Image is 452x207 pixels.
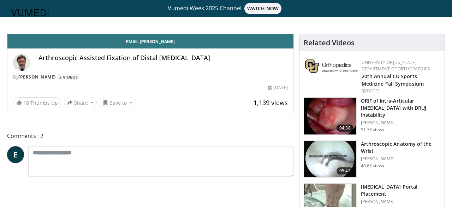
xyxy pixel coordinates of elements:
[337,167,353,174] span: 05:43
[23,99,29,106] span: 18
[337,125,353,132] span: 04:38
[361,140,440,155] h3: Arthroscopic Anatomy of the Wrist
[304,39,355,47] h4: Related Videos
[7,34,293,48] a: Email [PERSON_NAME]
[361,199,440,205] p: [PERSON_NAME]
[38,54,288,62] h4: Arthroscopic Assisted Fixation of Distal [MEDICAL_DATA]
[361,156,440,162] p: [PERSON_NAME]
[64,97,97,108] button: Share
[13,97,61,108] a: 18 Thumbs Up
[361,127,384,133] p: 51.7K views
[268,85,287,91] div: [DATE]
[100,97,136,108] button: Save to
[13,54,30,71] img: Avatar
[305,59,358,73] img: 355603a8-37da-49b6-856f-e00d7e9307d3.png.150x105_q85_autocrop_double_scale_upscale_version-0.2.png
[361,183,440,197] h3: [MEDICAL_DATA] Portal Placement
[18,74,56,80] a: [PERSON_NAME]
[304,140,440,178] a: 05:43 Arthroscopic Anatomy of the Wrist [PERSON_NAME] 40.6K views
[7,146,24,163] a: E
[361,97,440,119] h3: ORIF of Intra-Articular [MEDICAL_DATA] with DRUJ Instability
[7,131,294,140] span: Comments 2
[362,59,430,72] a: University of [US_STATE] Department of Orthopaedics
[11,9,49,16] img: VuMedi Logo
[304,98,356,134] img: f205fea7-5dbf-4452-aea8-dd2b960063ad.150x105_q85_crop-smart_upscale.jpg
[361,163,384,169] p: 40.6K views
[13,74,288,80] div: By
[57,74,80,80] a: 2 Videos
[362,88,439,94] div: [DATE]
[304,97,440,135] a: 04:38 ORIF of Intra-Articular [MEDICAL_DATA] with DRUJ Instability [PERSON_NAME] 51.7K views
[362,73,424,87] a: 20th Annual CU Sports Medicine Fall Symposium
[254,98,288,107] span: 1,139 views
[304,141,356,178] img: a6f1be81-36ec-4e38-ae6b-7e5798b3883c.150x105_q85_crop-smart_upscale.jpg
[361,120,440,126] p: [PERSON_NAME]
